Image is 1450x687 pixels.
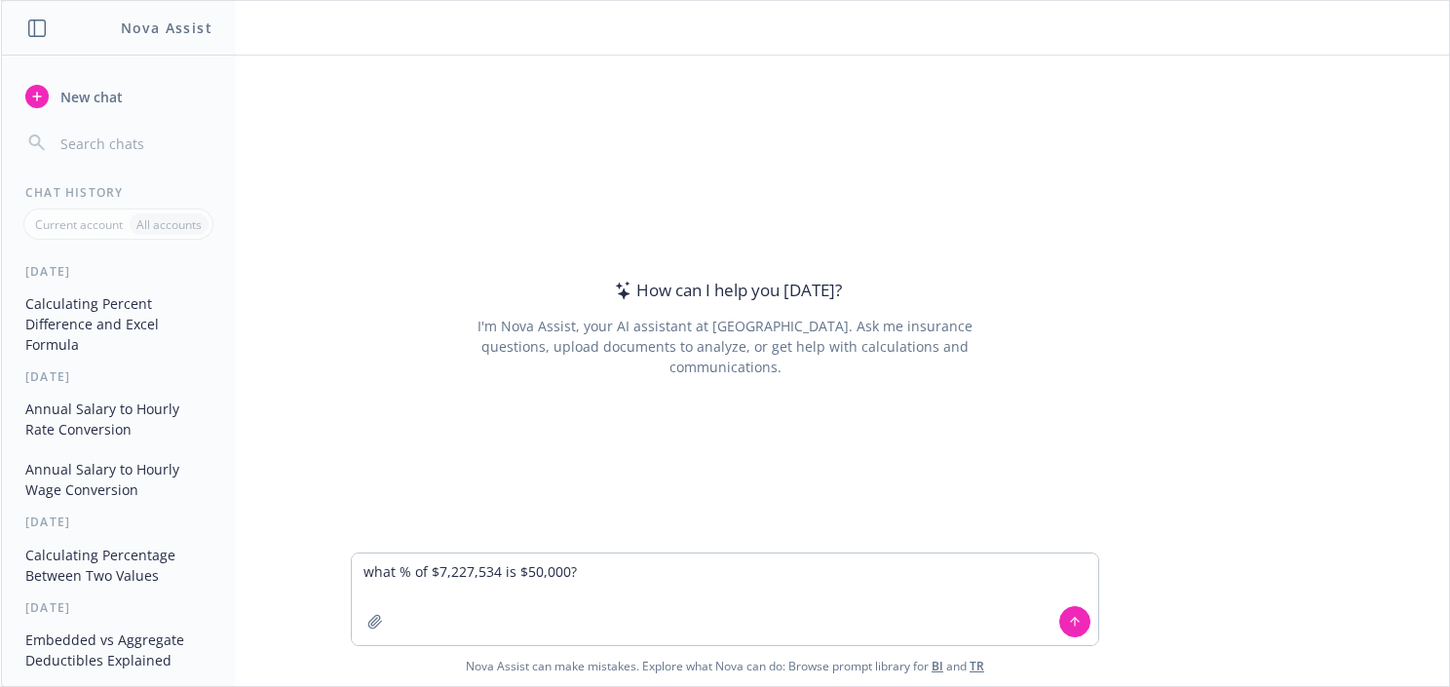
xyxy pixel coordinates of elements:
[932,658,943,674] a: BI
[57,87,123,107] span: New chat
[18,393,219,445] button: Annual Salary to Hourly Rate Conversion
[57,130,211,157] input: Search chats
[2,514,235,530] div: [DATE]
[121,18,212,38] h1: Nova Assist
[18,453,219,506] button: Annual Salary to Hourly Wage Conversion
[2,599,235,616] div: [DATE]
[136,216,202,233] p: All accounts
[9,646,1441,686] span: Nova Assist can make mistakes. Explore what Nova can do: Browse prompt library for and
[35,216,123,233] p: Current account
[352,553,1098,645] textarea: what % of $7,227,534 is $50,000?
[2,368,235,385] div: [DATE]
[2,184,235,201] div: Chat History
[18,624,219,676] button: Embedded vs Aggregate Deductibles Explained
[609,278,842,303] div: How can I help you [DATE]?
[18,539,219,592] button: Calculating Percentage Between Two Values
[2,263,235,280] div: [DATE]
[450,316,999,377] div: I'm Nova Assist, your AI assistant at [GEOGRAPHIC_DATA]. Ask me insurance questions, upload docum...
[970,658,984,674] a: TR
[18,287,219,361] button: Calculating Percent Difference and Excel Formula
[18,79,219,114] button: New chat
